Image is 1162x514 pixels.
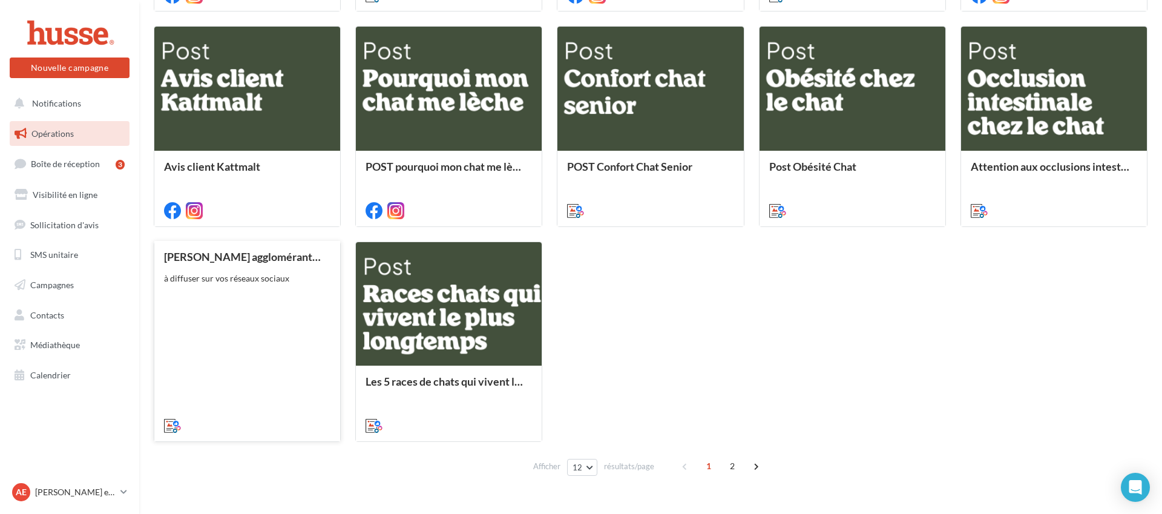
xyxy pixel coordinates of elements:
div: POST pourquoi mon chat me lèche [366,160,532,185]
span: Opérations [31,128,74,139]
span: Afficher [533,461,560,472]
a: Campagnes [7,272,132,298]
a: Calendrier [7,363,132,388]
div: Attention aux occlusions intestinales chez votre jeune chat [971,160,1137,185]
span: Sollicitation d'avis [30,219,99,229]
a: Médiathèque [7,332,132,358]
button: 12 [567,459,598,476]
div: [PERSON_NAME] agglomérante Kattströ [164,251,330,263]
a: Visibilité en ligne [7,182,132,208]
div: Avis client Kattmalt [164,160,330,185]
span: Contacts [30,310,64,320]
span: Boîte de réception [31,159,100,169]
span: Campagnes [30,280,74,290]
div: Post Obésité Chat [769,160,936,185]
a: Contacts [7,303,132,328]
a: Boîte de réception3 [7,151,132,177]
span: Notifications [32,98,81,108]
span: Médiathèque [30,340,80,350]
button: Notifications [7,91,127,116]
button: Nouvelle campagne [10,58,130,78]
p: [PERSON_NAME] et [PERSON_NAME] [35,486,116,498]
span: 1 [699,456,718,476]
span: Visibilité en ligne [33,189,97,200]
a: Ae [PERSON_NAME] et [PERSON_NAME] [10,481,130,504]
span: Ae [16,486,27,498]
span: SMS unitaire [30,249,78,260]
div: Open Intercom Messenger [1121,473,1150,502]
a: SMS unitaire [7,242,132,268]
a: Sollicitation d'avis [7,213,132,238]
span: Calendrier [30,370,71,380]
span: résultats/page [604,461,654,472]
div: à diffuser sur vos réseaux sociaux [164,272,330,285]
a: Opérations [7,121,132,147]
div: 3 [116,160,125,170]
span: 2 [723,456,742,476]
div: POST Confort Chat Senior [567,160,734,185]
span: 12 [573,463,583,472]
div: Les 5 races de chats qui vivent longtemps ! [366,375,532,400]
